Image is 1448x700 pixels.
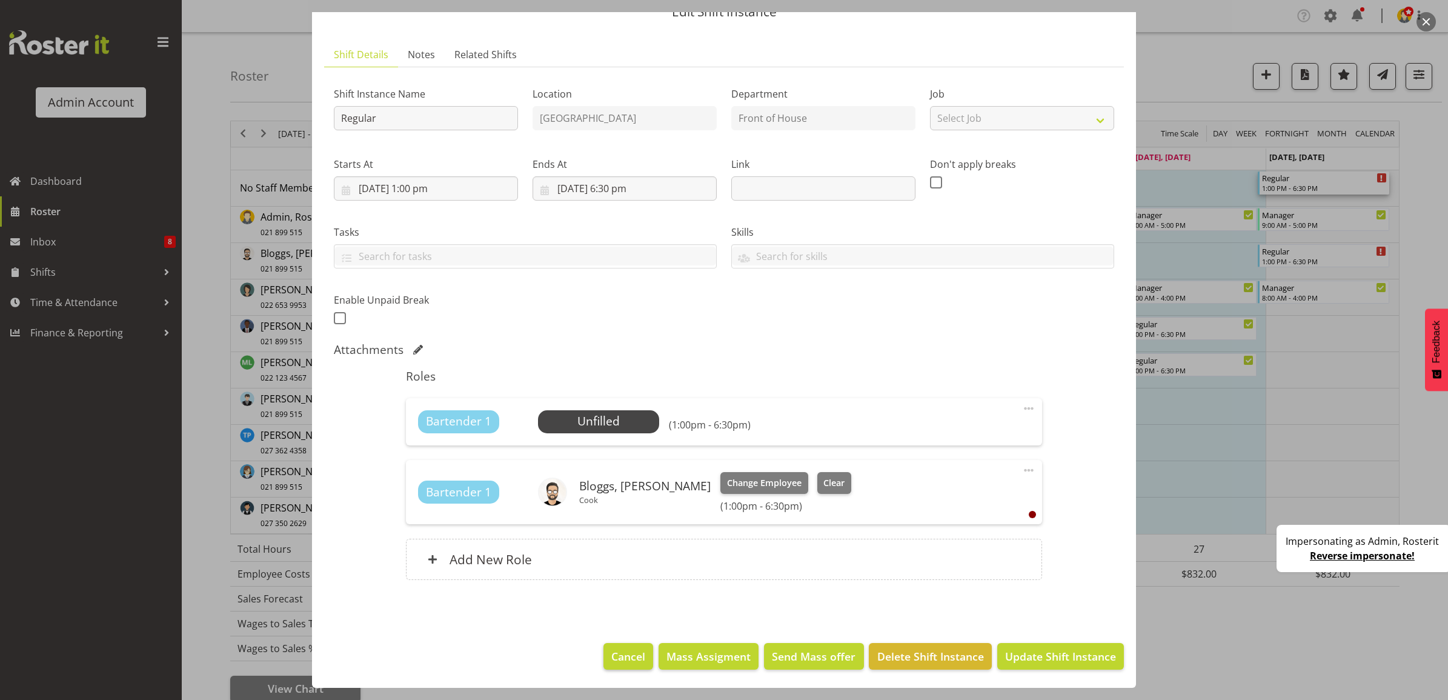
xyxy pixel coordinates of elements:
label: Link [731,157,915,172]
p: Edit Shift Instance [324,5,1124,18]
input: Shift Instance Name [334,106,518,130]
span: Cancel [611,648,645,664]
label: Job [930,87,1114,101]
span: Delete Shift Instance [877,648,984,664]
div: User is clocked out [1029,511,1036,518]
h6: Bloggs, [PERSON_NAME] [579,479,711,493]
span: Update Shift Instance [1005,648,1116,664]
label: Skills [731,225,1114,239]
img: bloggs-joe87d083c31196ac9d24e57097d58c57ab.png [538,478,567,507]
span: Mass Assigment [666,648,751,664]
span: Bartender 1 [426,413,491,430]
label: Tasks [334,225,717,239]
span: Bartender 1 [426,484,491,501]
span: Notes [408,47,435,62]
span: Feedback [1431,321,1442,363]
h5: Attachments [334,342,404,357]
button: Change Employee [720,472,808,494]
span: Related Shifts [454,47,517,62]
label: Starts At [334,157,518,172]
span: Unfilled [577,413,620,429]
p: Cook [579,495,711,505]
label: Shift Instance Name [334,87,518,101]
input: Click to select... [533,176,717,201]
input: Search for skills [732,247,1114,265]
input: Click to select... [334,176,518,201]
h6: (1:00pm - 6:30pm) [720,500,851,512]
button: Clear [817,472,852,494]
span: Shift Details [334,47,388,62]
span: Send Mass offer [772,648,855,664]
button: Send Mass offer [764,643,863,670]
input: Search for tasks [334,247,716,265]
p: Impersonating as Admin, Rosterit [1286,534,1439,548]
button: Mass Assigment [659,643,759,670]
button: Update Shift Instance [997,643,1124,670]
a: Reverse impersonate! [1310,549,1415,562]
span: Change Employee [727,476,802,490]
label: Location [533,87,717,101]
label: Ends At [533,157,717,172]
span: Clear [823,476,845,490]
button: Cancel [603,643,653,670]
label: Don't apply breaks [930,157,1114,172]
h5: Roles [406,369,1041,384]
button: Delete Shift Instance [869,643,991,670]
h6: Add New Role [450,552,532,567]
label: Enable Unpaid Break [334,293,518,307]
h6: (1:00pm - 6:30pm) [669,419,751,431]
button: Feedback - Show survey [1425,308,1448,391]
label: Department [731,87,915,101]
